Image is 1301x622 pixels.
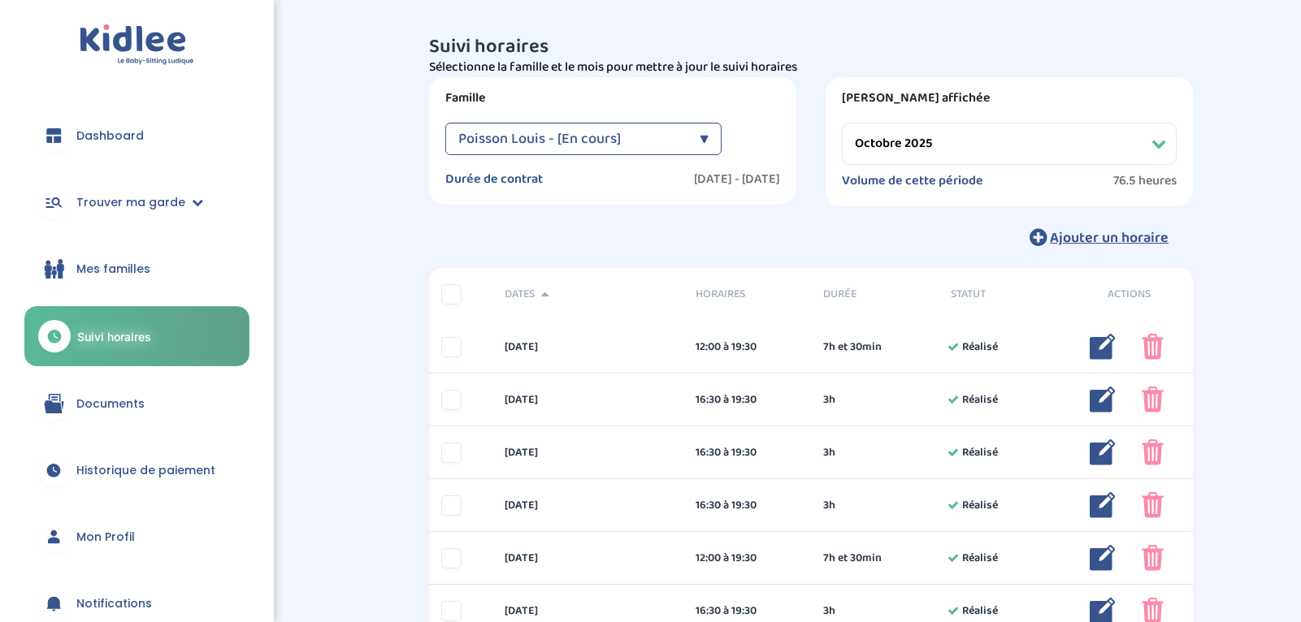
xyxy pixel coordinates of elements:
[696,391,799,408] div: 16:30 à 19:30
[76,595,152,612] span: Notifications
[696,550,799,567] div: 12:00 à 19:30
[1050,227,1169,249] span: Ajouter un horaire
[962,391,998,408] span: Réalisé
[696,286,799,303] span: Horaires
[24,441,249,499] a: Historique de paiement
[962,550,998,567] span: Réalisé
[80,24,194,66] img: logo.svg
[1065,286,1193,303] div: Actions
[962,603,998,620] span: Réalisé
[1090,545,1116,571] img: modifier_bleu.png
[492,497,683,514] div: [DATE]
[24,106,249,165] a: Dashboard
[492,603,683,620] div: [DATE]
[1090,492,1116,518] img: modifier_bleu.png
[823,339,882,356] span: 7h et 30min
[1142,545,1164,571] img: poubelle_rose.png
[492,339,683,356] div: [DATE]
[445,90,780,106] label: Famille
[823,444,835,461] span: 3h
[696,339,799,356] div: 12:00 à 19:30
[1090,439,1116,465] img: modifier_bleu.png
[492,391,683,408] div: [DATE]
[696,603,799,620] div: 16:30 à 19:30
[696,497,799,514] div: 16:30 à 19:30
[492,444,683,461] div: [DATE]
[24,173,249,231] a: Trouver ma garde
[76,395,145,413] span: Documents
[429,37,1193,58] h3: Suivi horaires
[76,127,144,145] span: Dashboard
[24,306,249,366] a: Suivi horaires
[939,286,1066,303] div: Statut
[24,508,249,566] a: Mon Profil
[694,171,780,188] label: [DATE] - [DATE]
[76,194,185,211] span: Trouver ma garde
[811,286,939,303] div: Durée
[24,240,249,298] a: Mes familles
[1142,439,1164,465] img: poubelle_rose.png
[1113,173,1177,189] span: 76.5 heures
[492,550,683,567] div: [DATE]
[842,90,1177,106] label: [PERSON_NAME] affichée
[429,58,1193,77] p: Sélectionne la famille et le mois pour mettre à jour le suivi horaires
[823,603,835,620] span: 3h
[696,444,799,461] div: 16:30 à 19:30
[492,286,683,303] div: Dates
[962,339,998,356] span: Réalisé
[842,173,983,189] label: Volume de cette période
[24,374,249,433] a: Documents
[458,123,621,155] span: Poisson Louis - [En cours]
[1090,334,1116,360] img: modifier_bleu.png
[823,550,882,567] span: 7h et 30min
[76,261,150,278] span: Mes familles
[700,123,709,155] div: ▼
[1090,387,1116,413] img: modifier_bleu.png
[1005,219,1193,255] button: Ajouter un horaire
[823,391,835,408] span: 3h
[77,328,151,345] span: Suivi horaires
[1142,387,1164,413] img: poubelle_rose.png
[962,444,998,461] span: Réalisé
[823,497,835,514] span: 3h
[962,497,998,514] span: Réalisé
[445,171,543,188] label: Durée de contrat
[76,462,215,479] span: Historique de paiement
[76,529,135,546] span: Mon Profil
[1142,334,1164,360] img: poubelle_rose.png
[1142,492,1164,518] img: poubelle_rose.png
